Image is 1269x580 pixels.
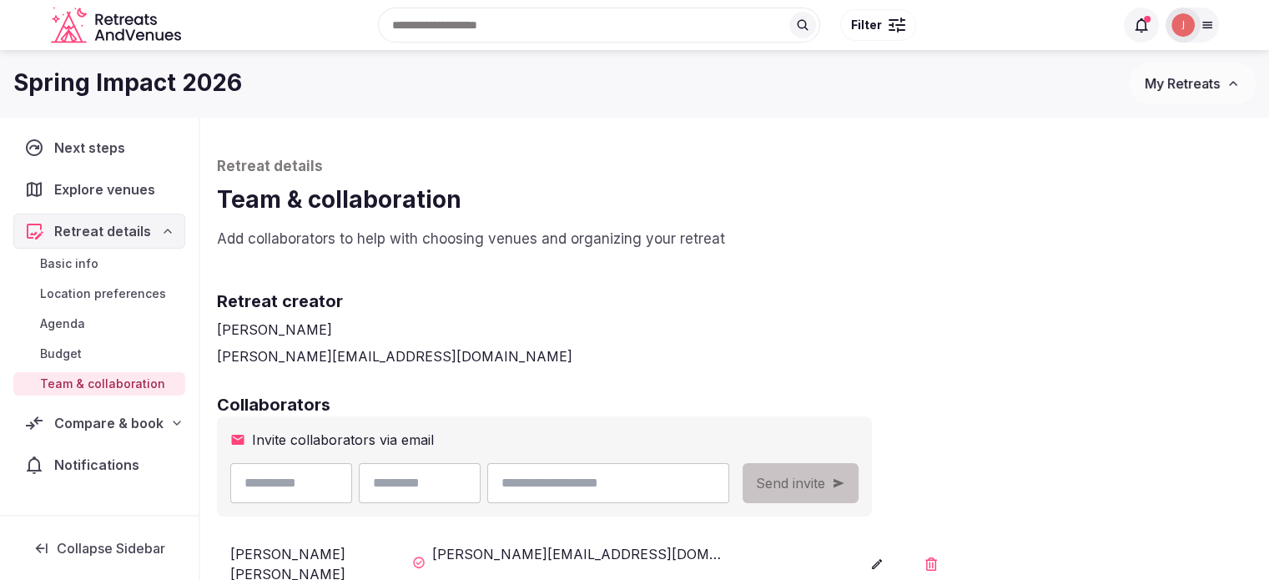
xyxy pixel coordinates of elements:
span: Send invite [756,473,825,493]
button: Collapse Sidebar [13,530,185,567]
span: Explore venues [54,179,162,199]
a: Team & collaboration [13,372,185,396]
button: Send invite [743,463,859,503]
button: My Retreats [1129,63,1256,104]
span: Invite collaborators via email [252,430,434,450]
p: Add collaborators to help with choosing venues and organizing your retreat [217,229,1252,250]
span: Notifications [54,455,146,475]
div: [PERSON_NAME] [217,320,1252,340]
h1: Spring Impact 2026 [13,67,242,99]
div: [PERSON_NAME][EMAIL_ADDRESS][DOMAIN_NAME] [432,544,728,564]
div: [PERSON_NAME][EMAIL_ADDRESS][DOMAIN_NAME] [217,346,1252,366]
span: Budget [40,345,82,362]
a: Agenda [13,312,185,335]
img: Joanna Asiukiewicz [1171,13,1195,37]
span: Next steps [54,138,132,158]
a: Basic info [13,252,185,275]
a: Notifications [13,447,185,482]
a: Budget [13,342,185,366]
h2: Collaborators [217,393,1252,416]
p: Retreat details [217,157,1252,177]
svg: Retreats and Venues company logo [51,7,184,44]
span: Compare & book [54,413,164,433]
span: Location preferences [40,285,166,302]
a: Explore venues [13,172,185,207]
span: Team & collaboration [40,376,165,392]
span: Collapse Sidebar [57,540,165,557]
h2: Retreat creator [217,290,1252,313]
a: Location preferences [13,282,185,305]
button: Filter [840,9,916,41]
span: Basic info [40,255,98,272]
a: Visit the homepage [51,7,184,44]
span: Retreat details [54,221,151,241]
a: Next steps [13,130,185,165]
span: My Retreats [1145,75,1220,92]
span: Agenda [40,315,85,332]
span: Filter [851,17,882,33]
h1: Team & collaboration [217,184,1252,216]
